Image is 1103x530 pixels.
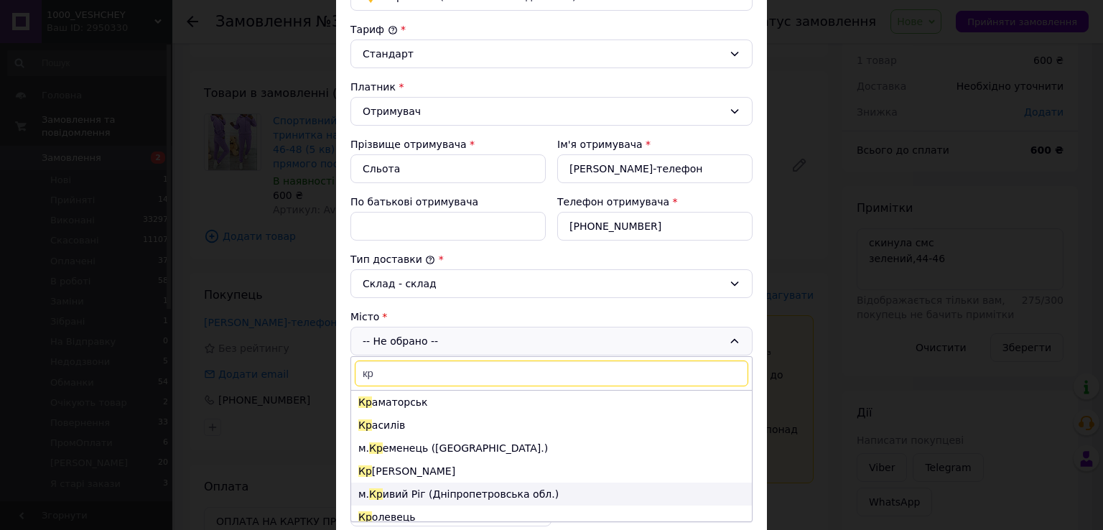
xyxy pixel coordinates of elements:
li: аматорськ [351,391,752,414]
li: [PERSON_NAME] [351,460,752,483]
div: Тип доставки [350,252,753,266]
span: Кр [358,396,372,408]
div: -- Не обрано -- [350,327,753,355]
span: Кр [358,419,372,431]
div: Склад - склад [363,276,723,292]
div: Отримувач [363,103,723,119]
li: асилів [351,414,752,437]
div: Тариф [350,22,753,37]
li: м. еменець ([GEOGRAPHIC_DATA].) [351,437,752,460]
input: +380 [557,212,753,241]
span: Кр [369,488,383,500]
div: Платник [350,80,753,94]
span: Кр [358,465,372,477]
li: олевець [351,506,752,529]
div: Стандарт [363,46,723,62]
div: Місто [350,310,753,324]
label: Прізвище отримувача [350,139,467,150]
input: Знайти [355,361,748,386]
span: Кр [369,442,383,454]
span: Кр [358,511,372,523]
label: Телефон отримувача [557,196,669,208]
label: Ім'я отримувача [557,139,643,150]
li: м. ивий Ріг (Дніпропетровська обл.) [351,483,752,506]
label: По батькові отримувача [350,196,478,208]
